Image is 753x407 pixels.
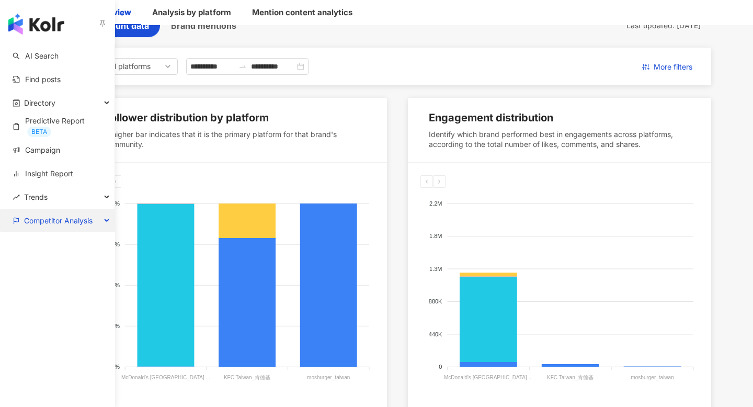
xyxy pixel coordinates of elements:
[105,110,269,125] div: Follower distribution by platform
[634,58,701,75] button: More filters
[95,21,149,30] span: Account data
[429,298,442,304] tspan: 880K
[24,91,55,115] span: Directory
[429,110,553,125] div: Engagement distribution
[429,266,442,272] tspan: 1.3M
[429,233,442,239] tspan: 1.8M
[13,74,61,85] a: Find posts
[121,375,210,380] tspan: McDonald's [GEOGRAPHIC_DATA] ...
[160,14,247,37] button: Brand mentions
[13,194,20,201] span: rise
[84,14,160,37] button: Account data
[8,14,64,35] img: logo
[252,6,352,19] div: Mention content analytics
[444,375,533,380] tspan: McDonald's [GEOGRAPHIC_DATA] ...
[13,168,73,179] a: Insight Report
[24,185,48,209] span: Trends
[429,331,442,337] tspan: 440K
[307,375,350,380] tspan: mosburger_taiwan
[171,21,236,30] span: Brand mentions
[13,116,106,137] a: Predictive ReportBETA
[108,59,142,74] div: All platforms
[429,129,690,150] div: Identify which brand performed best in engagements across platforms, according to the total numbe...
[238,62,247,71] span: swap-right
[105,129,366,150] div: A higher bar indicates that it is the primary platform for that brand's community.
[24,209,93,232] span: Competitor Analysis
[654,59,692,75] span: More filters
[238,62,247,71] span: to
[152,6,231,19] div: Analysis by platform
[547,375,594,380] tspan: KFC Taiwan_肯德基
[13,145,60,155] a: Campaign
[439,364,442,370] tspan: 0
[626,20,701,31] div: Last updated: [DATE]
[13,51,59,61] a: searchAI Search
[631,375,674,380] tspan: mosburger_taiwan
[429,200,442,207] tspan: 2.2M
[111,364,120,370] tspan: 0%
[224,375,270,380] tspan: KFC Taiwan_肯德基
